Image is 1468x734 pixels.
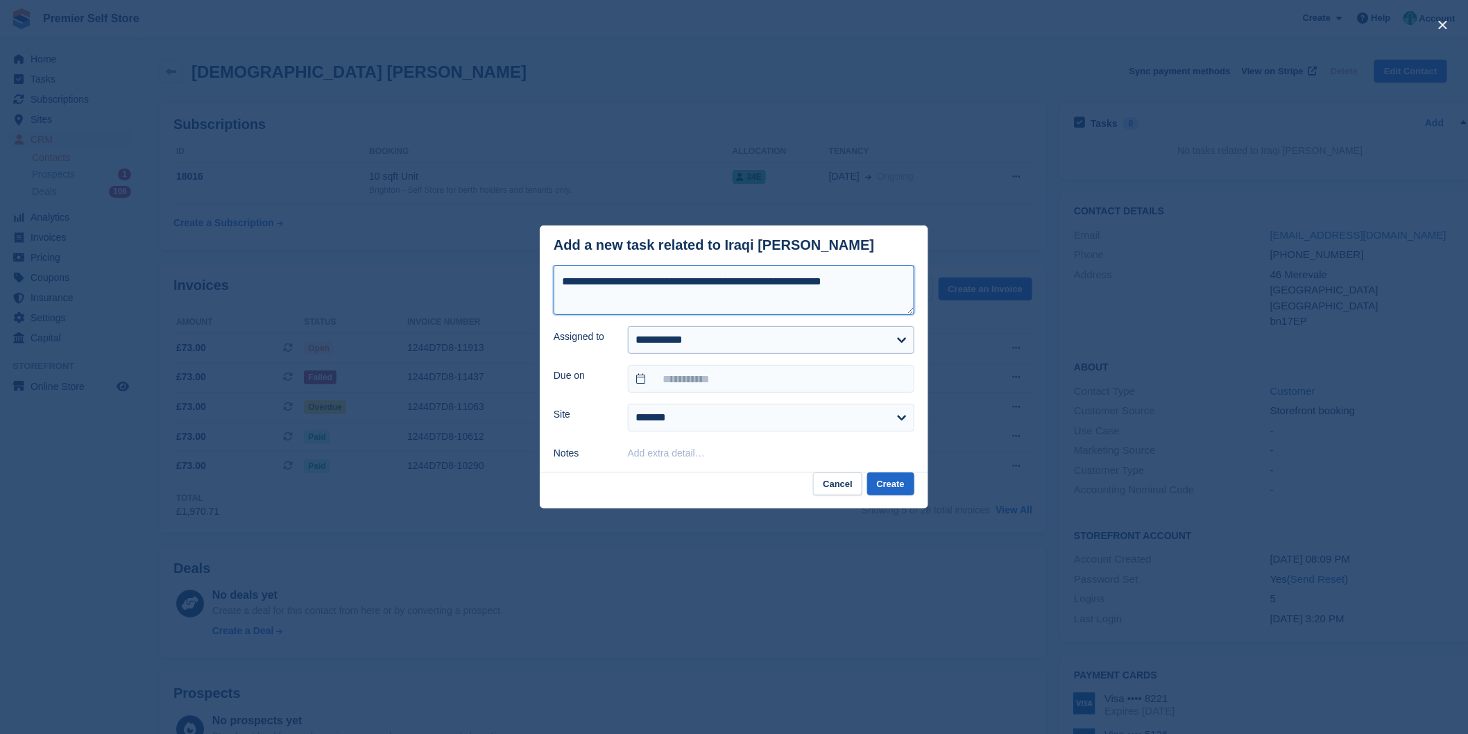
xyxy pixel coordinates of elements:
[628,447,705,459] button: Add extra detail…
[813,472,862,495] button: Cancel
[1432,14,1454,36] button: close
[554,330,611,344] label: Assigned to
[554,237,874,253] div: Add a new task related to Iraqi [PERSON_NAME]
[554,368,611,383] label: Due on
[867,472,914,495] button: Create
[554,407,611,422] label: Site
[554,446,611,461] label: Notes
